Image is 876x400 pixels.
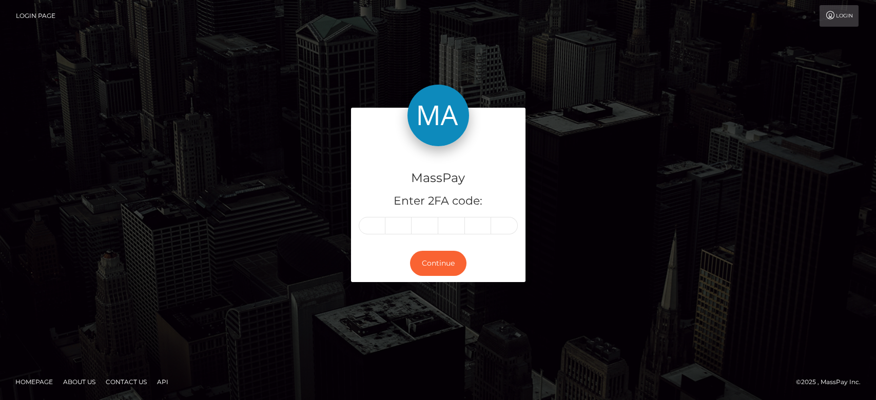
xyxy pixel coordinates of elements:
[11,374,57,390] a: Homepage
[359,169,518,187] h4: MassPay
[407,85,469,146] img: MassPay
[359,193,518,209] h5: Enter 2FA code:
[820,5,859,27] a: Login
[410,251,466,276] button: Continue
[102,374,151,390] a: Contact Us
[16,5,55,27] a: Login Page
[59,374,100,390] a: About Us
[153,374,172,390] a: API
[796,376,868,388] div: © 2025 , MassPay Inc.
